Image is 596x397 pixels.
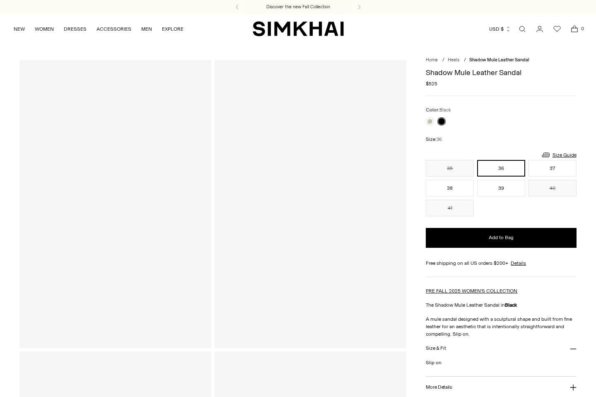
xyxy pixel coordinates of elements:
div: Free shipping on all US orders $200+ [426,259,576,267]
a: NEW [14,20,25,38]
h3: More Details [426,385,452,390]
div: / [464,57,466,64]
a: Shadow Mule Leather Sandal [215,60,406,348]
span: 0 [579,25,586,32]
button: Add to Bag [426,228,576,248]
label: Color: [426,106,451,114]
button: USD $ [489,20,511,38]
div: / [442,57,444,64]
span: Shadow Mule Leather Sandal [469,57,529,63]
a: Size Guide [541,150,577,160]
button: 40 [528,180,577,196]
button: 36 [477,160,525,177]
a: MEN [141,20,152,38]
a: Details [511,259,526,267]
a: EXPLORE [162,20,183,38]
label: Size: [426,136,442,143]
a: Heels [448,57,459,63]
a: WOMEN [35,20,54,38]
h1: Shadow Mule Leather Sandal [426,69,576,76]
a: Shadow Mule Leather Sandal [19,60,211,348]
span: Add to Bag [489,234,514,241]
span: Black [439,107,451,113]
a: Go to the account page [531,21,548,37]
button: 39 [477,180,525,196]
a: SIMKHAI [253,21,344,37]
p: A mule sandal designed with a sculptural shape and built from fine leather for an aesthetic that ... [426,315,576,338]
nav: breadcrumbs [426,57,576,64]
button: 37 [528,160,577,177]
span: 36 [437,137,442,142]
strong: Black [505,302,517,308]
a: ACCESSORIES [97,20,131,38]
button: 38 [426,180,474,196]
h3: Size & Fit [426,346,446,351]
a: Open cart modal [566,21,583,37]
a: Home [426,57,438,63]
span: $525 [426,80,437,87]
a: DRESSES [64,20,87,38]
button: 41 [426,200,474,216]
a: PRE FALL 2025 WOMEN'S COLLECTION [426,288,517,294]
p: Slip on [426,359,576,366]
a: Open search modal [514,21,531,37]
button: 35 [426,160,474,177]
button: Size & Fit [426,338,576,359]
p: The Shadow Mule Leather Sandal in [426,301,576,309]
a: Wishlist [549,21,565,37]
a: Discover the new Fall Collection [266,4,330,10]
